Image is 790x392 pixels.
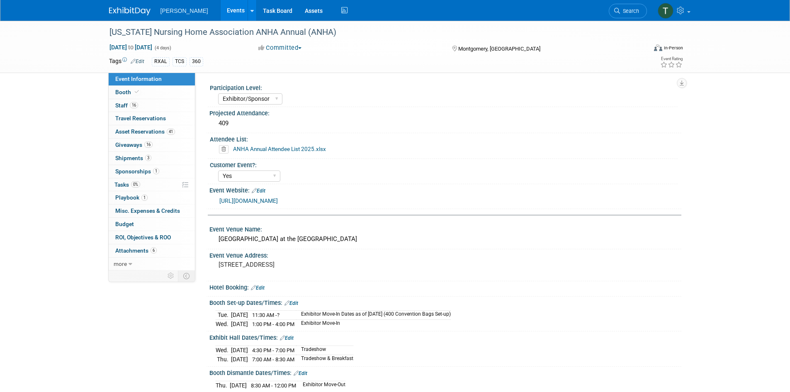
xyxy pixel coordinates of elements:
[109,178,195,191] a: Tasks0%
[620,8,639,14] span: Search
[216,346,231,355] td: Wed.
[114,181,140,188] span: Tasks
[216,355,231,363] td: Thu.
[296,355,353,363] td: Tradeshow & Breakfast
[231,346,248,355] td: [DATE]
[216,233,675,246] div: [GEOGRAPHIC_DATA] at the [GEOGRAPHIC_DATA]
[109,86,195,99] a: Booth
[115,128,175,135] span: Asset Reservations
[219,197,278,204] a: [URL][DOMAIN_NAME]
[109,7,151,15] img: ExhibitDay
[152,57,170,66] div: RXAL
[109,191,195,204] a: Playbook1
[115,155,151,161] span: Shipments
[115,221,134,227] span: Budget
[115,234,171,241] span: ROI, Objectives & ROO
[664,45,683,51] div: In-Person
[130,102,138,108] span: 16
[252,356,294,363] span: 7:00 AM - 8:30 AM
[209,281,681,292] div: Hotel Booking:
[252,347,294,353] span: 4:30 PM - 7:00 PM
[160,7,208,14] span: [PERSON_NAME]
[173,57,187,66] div: TCS
[109,57,144,66] td: Tags
[115,247,157,254] span: Attachments
[251,285,265,291] a: Edit
[209,297,681,307] div: Booth Set-up Dates/Times:
[216,311,231,320] td: Tue.
[141,195,148,201] span: 1
[209,107,681,117] div: Projected Attendance:
[167,129,175,135] span: 41
[598,43,683,56] div: Event Format
[210,82,678,92] div: Participation Level:
[109,231,195,244] a: ROI, Objectives & ROO
[296,319,451,328] td: Exhibitor Move-In
[153,168,159,174] span: 1
[230,381,247,390] td: [DATE]
[252,312,280,318] span: 11:30 AM -
[109,99,195,112] a: Staff16
[109,139,195,151] a: Giveaways16
[114,261,127,267] span: more
[216,117,675,130] div: 409
[209,367,681,377] div: Booth Dismantle Dates/Times:
[115,115,166,122] span: Travel Reservations
[251,382,296,389] span: 8:30 AM - 12:00 PM
[219,146,232,152] a: Delete attachment?
[115,207,180,214] span: Misc. Expenses & Credits
[109,152,195,165] a: Shipments3
[145,155,151,161] span: 3
[458,46,540,52] span: Montgomery, [GEOGRAPHIC_DATA]
[209,223,681,234] div: Event Venue Name:
[115,89,141,95] span: Booth
[609,4,647,18] a: Search
[109,44,153,51] span: [DATE] [DATE]
[115,141,153,148] span: Giveaways
[154,45,171,51] span: (4 days)
[654,44,662,51] img: Format-Inperson.png
[115,194,148,201] span: Playbook
[298,381,345,390] td: Exhibitor Move-Out
[109,258,195,270] a: more
[109,218,195,231] a: Budget
[255,44,305,52] button: Committed
[131,58,144,64] a: Edit
[277,312,280,318] span: ?
[210,133,678,144] div: Attendee List:
[151,247,157,253] span: 6
[231,319,248,328] td: [DATE]
[109,205,195,217] a: Misc. Expenses & Credits
[107,25,634,40] div: [US_STATE] Nursing Home Association ANHA Annual (ANHA)
[115,102,138,109] span: Staff
[144,141,153,148] span: 16
[109,112,195,125] a: Travel Reservations
[284,300,298,306] a: Edit
[296,346,353,355] td: Tradeshow
[178,270,195,281] td: Toggle Event Tabs
[109,165,195,178] a: Sponsorships1
[164,270,178,281] td: Personalize Event Tab Strip
[296,311,451,320] td: Exhibitor Move-In Dates as of [DATE] (400 Convention Bags Set-up)
[216,381,230,390] td: Thu.
[252,188,265,194] a: Edit
[210,159,678,169] div: Customer Event?:
[658,3,673,19] img: Traci Varon
[252,321,294,327] span: 1:00 PM - 4:00 PM
[294,370,307,376] a: Edit
[219,261,397,268] pre: [STREET_ADDRESS]
[280,335,294,341] a: Edit
[131,181,140,187] span: 0%
[115,75,162,82] span: Event Information
[109,125,195,138] a: Asset Reservations41
[209,184,681,195] div: Event Website:
[233,146,326,152] a: ANHA Annual Attendee List 2025.xlsx
[660,57,683,61] div: Event Rating
[190,57,203,66] div: 360
[109,244,195,257] a: Attachments6
[216,319,231,328] td: Wed.
[209,331,681,342] div: Exhibit Hall Dates/Times:
[109,73,195,85] a: Event Information
[127,44,135,51] span: to
[135,90,139,94] i: Booth reservation complete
